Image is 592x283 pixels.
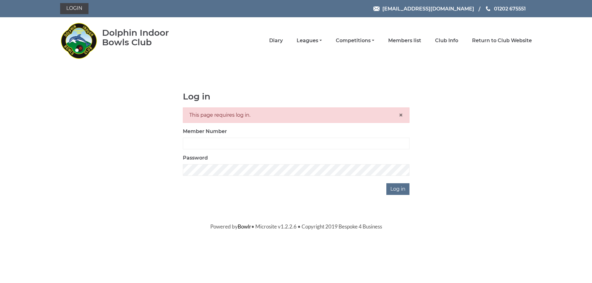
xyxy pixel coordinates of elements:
[386,183,409,195] input: Log in
[183,128,227,135] label: Member Number
[336,37,374,44] a: Competitions
[399,111,403,119] span: ×
[373,6,380,11] img: Email
[373,5,474,13] a: Email [EMAIL_ADDRESS][DOMAIN_NAME]
[210,223,382,230] span: Powered by • Microsite v1.2.2.6 • Copyright 2019 Bespoke 4 Business
[183,107,409,123] div: This page requires log in.
[183,92,409,101] h1: Log in
[238,223,251,230] a: Bowlr
[60,3,88,14] a: Login
[435,37,458,44] a: Club Info
[494,6,526,11] span: 01202 675551
[399,111,403,119] button: Close
[388,37,421,44] a: Members list
[60,19,97,62] img: Dolphin Indoor Bowls Club
[269,37,283,44] a: Diary
[102,28,189,47] div: Dolphin Indoor Bowls Club
[382,6,474,11] span: [EMAIL_ADDRESS][DOMAIN_NAME]
[472,37,532,44] a: Return to Club Website
[486,6,490,11] img: Phone us
[485,5,526,13] a: Phone us 01202 675551
[183,154,208,162] label: Password
[297,37,322,44] a: Leagues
